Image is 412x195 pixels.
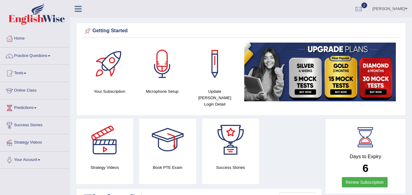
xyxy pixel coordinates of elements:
a: Your Account [0,151,70,167]
h4: Days to Expiry [332,154,399,159]
h4: Update [PERSON_NAME] Login Detail [192,88,238,107]
h4: Your Subscription [86,88,133,95]
h4: Microphone Setup [139,88,186,95]
a: Strategy Videos [0,134,70,149]
a: Success Stories [0,117,70,132]
img: small5.jpg [244,43,396,101]
a: Renew Subscription [342,177,388,187]
a: Predictions [0,99,70,115]
h4: Strategy Videos [76,164,133,171]
div: Getting Started [83,26,399,36]
h4: Book PTE Exam [139,164,196,171]
h4: Success Stories [202,164,259,171]
b: 6 [363,162,368,174]
a: Home [0,30,70,45]
a: Online Class [0,82,70,97]
span: 2 [361,2,367,8]
a: Practice Questions [0,47,70,63]
a: Tests [0,65,70,80]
